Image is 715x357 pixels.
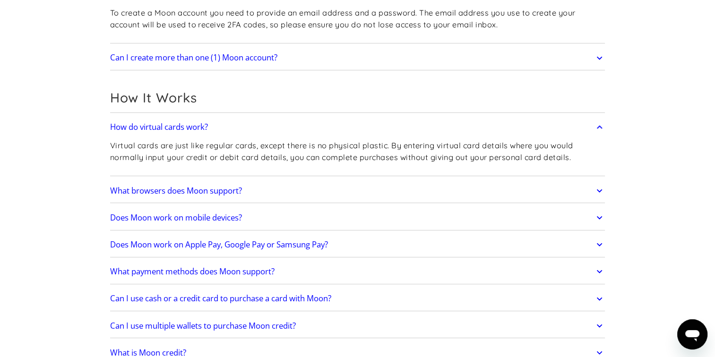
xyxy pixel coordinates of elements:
a: Can I use cash or a credit card to purchase a card with Moon? [110,289,605,309]
p: To create a Moon account you need to provide an email address and a password. The email address y... [110,7,605,30]
h2: Does Moon work on mobile devices? [110,213,242,222]
a: What browsers does Moon support? [110,181,605,201]
h2: Can I use multiple wallets to purchase Moon credit? [110,321,296,331]
h2: What browsers does Moon support? [110,186,242,195]
h2: How It Works [110,90,605,106]
p: Virtual cards are just like regular cards, except there is no physical plastic. By entering virtu... [110,140,605,163]
a: Does Moon work on Apple Pay, Google Pay or Samsung Pay? [110,235,605,255]
a: What payment methods does Moon support? [110,262,605,281]
h2: Does Moon work on Apple Pay, Google Pay or Samsung Pay? [110,240,328,249]
a: Can I create more than one (1) Moon account? [110,48,605,68]
h2: Can I use cash or a credit card to purchase a card with Moon? [110,294,331,303]
a: Does Moon work on mobile devices? [110,208,605,228]
a: How do virtual cards work? [110,118,605,137]
a: Can I use multiple wallets to purchase Moon credit? [110,316,605,336]
h2: Can I create more than one (1) Moon account? [110,53,277,62]
iframe: Button to launch messaging window [677,319,707,349]
h2: How do virtual cards work? [110,122,208,132]
h2: What payment methods does Moon support? [110,267,275,276]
